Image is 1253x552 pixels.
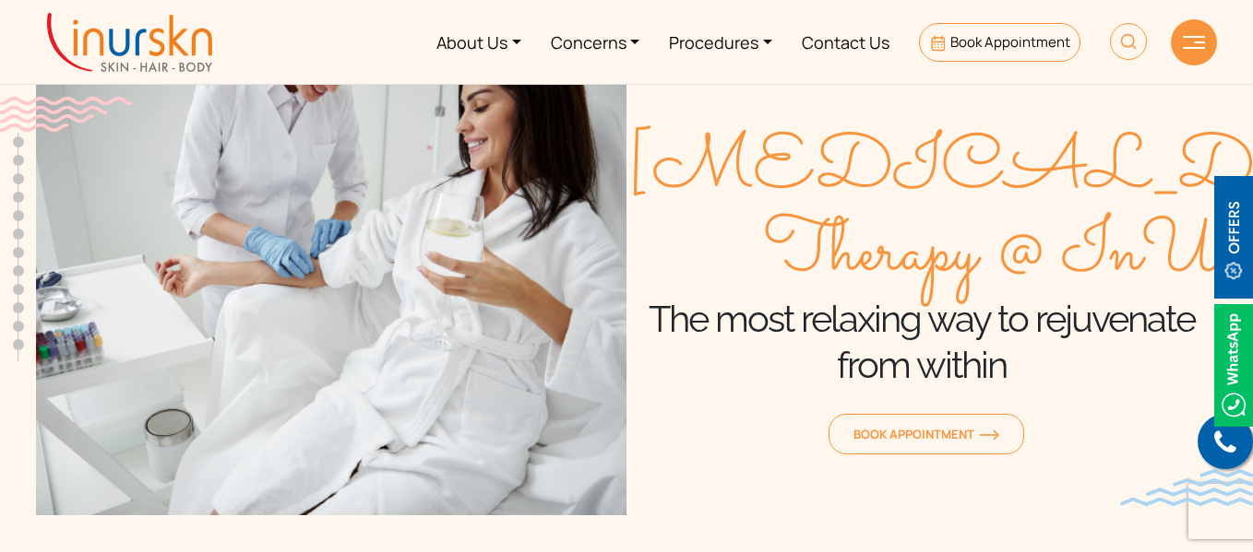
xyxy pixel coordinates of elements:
[654,7,787,76] a: Procedures
[979,429,999,440] img: orange-arrow
[1214,176,1253,299] img: offerBt
[853,426,999,442] span: Book Appointment
[536,7,655,76] a: Concerns
[919,23,1080,62] a: Book Appointment
[1110,23,1147,60] img: HeaderSearch
[1183,36,1205,49] img: hamLine.svg
[626,296,1217,388] h1: The most relaxing way to rejuvenate from within
[422,7,536,76] a: About Us
[950,32,1070,52] span: Book Appointment
[829,414,1024,454] a: Book Appointmentorange-arrow
[787,7,904,76] a: Contact Us
[47,13,212,72] img: inurskn-logo
[1214,353,1253,373] a: Whatsappicon
[1120,469,1253,506] img: bluewave
[1214,304,1253,427] img: Whatsappicon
